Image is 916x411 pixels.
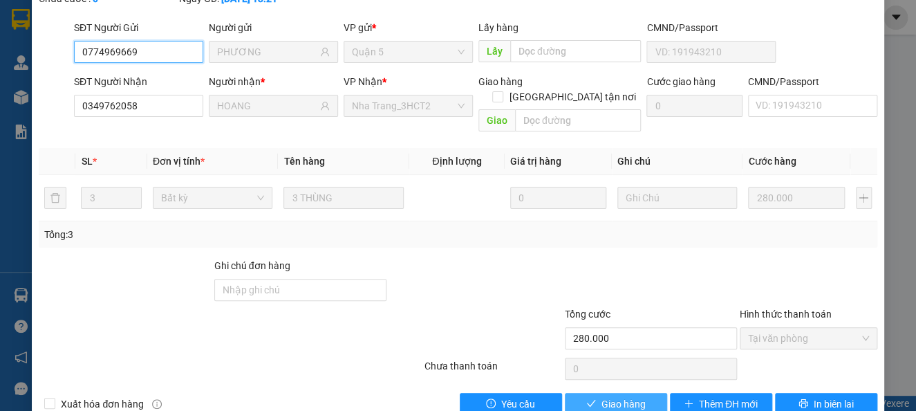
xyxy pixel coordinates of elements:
div: CMND/Passport [748,74,877,89]
input: 0 [510,187,606,209]
button: plus [856,187,872,209]
span: plus [684,399,693,410]
input: VD: 191943210 [646,41,776,63]
b: [DOMAIN_NAME] [116,53,190,64]
span: Giá trị hàng [510,156,561,167]
span: Giao hàng [478,76,523,87]
span: Lấy [478,40,510,62]
b: Phương Nam Express [17,89,76,179]
input: Ghi Chú [617,187,738,209]
span: Tại văn phòng [748,328,869,349]
div: Người gửi [209,20,338,35]
div: Chưa thanh toán [423,358,563,383]
span: exclamation-circle [486,399,496,410]
span: Tên hàng [283,156,324,167]
span: Cước hàng [748,156,796,167]
span: Đơn vị tính [153,156,205,167]
span: Bất kỳ [161,188,265,208]
div: SĐT Người Nhận [74,74,203,89]
span: user [320,47,330,57]
li: (c) 2017 [116,66,190,83]
span: Giao [478,109,515,131]
input: 0 [748,187,844,209]
div: Người nhận [209,74,338,89]
div: CMND/Passport [646,20,776,35]
span: Lấy hàng [478,22,518,33]
th: Ghi chú [612,148,743,175]
span: SL [81,156,92,167]
span: VP Nhận [344,76,382,87]
input: Dọc đường [510,40,642,62]
span: Nha Trang_3HCT2 [352,95,465,116]
b: Gửi khách hàng [85,20,137,85]
label: Cước giao hàng [646,76,715,87]
input: Ghi chú đơn hàng [214,279,386,301]
span: [GEOGRAPHIC_DATA] tận nơi [503,89,641,104]
span: Tổng cước [565,309,610,320]
span: Quận 5 [352,42,465,62]
input: Tên người gửi [217,44,317,60]
input: Tên người nhận [217,98,317,113]
input: VD: Bàn, Ghế [283,187,404,209]
span: user [320,101,330,111]
span: info-circle [152,399,162,409]
div: SĐT Người Gửi [74,20,203,35]
div: Tổng: 3 [44,227,355,242]
span: check [586,399,596,410]
label: Hình thức thanh toán [740,309,832,320]
button: delete [44,187,66,209]
input: Dọc đường [515,109,642,131]
div: VP gửi [344,20,473,35]
span: printer [798,399,808,410]
img: logo.jpg [150,17,183,51]
label: Ghi chú đơn hàng [214,260,290,271]
span: Định lượng [432,156,481,167]
input: Cước giao hàng [646,95,742,117]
